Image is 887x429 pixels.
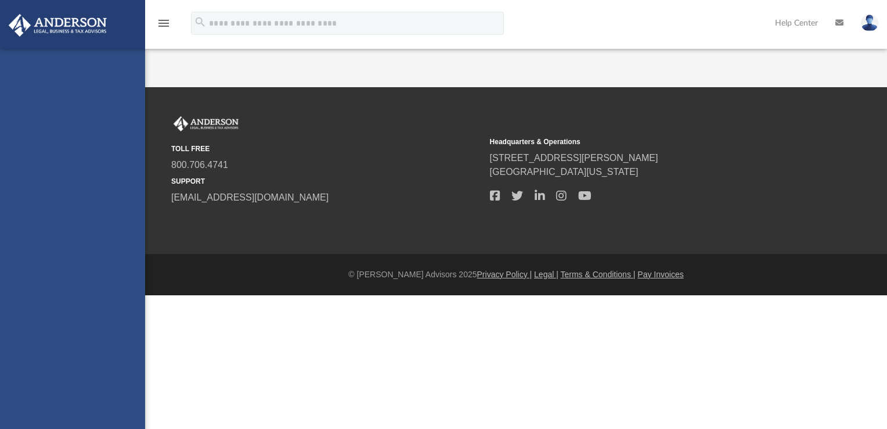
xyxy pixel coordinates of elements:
[490,137,801,147] small: Headquarters & Operations
[171,116,241,131] img: Anderson Advisors Platinum Portal
[561,270,636,279] a: Terms & Conditions |
[194,16,207,28] i: search
[157,22,171,30] a: menu
[637,270,683,279] a: Pay Invoices
[861,15,878,31] img: User Pic
[490,167,639,177] a: [GEOGRAPHIC_DATA][US_STATE]
[477,270,532,279] a: Privacy Policy |
[171,192,329,202] a: [EMAIL_ADDRESS][DOMAIN_NAME]
[5,14,110,37] img: Anderson Advisors Platinum Portal
[171,176,482,187] small: SUPPORT
[490,153,658,163] a: [STREET_ADDRESS][PERSON_NAME]
[145,269,887,281] div: © [PERSON_NAME] Advisors 2025
[157,16,171,30] i: menu
[171,144,482,154] small: TOLL FREE
[171,160,228,170] a: 800.706.4741
[534,270,558,279] a: Legal |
